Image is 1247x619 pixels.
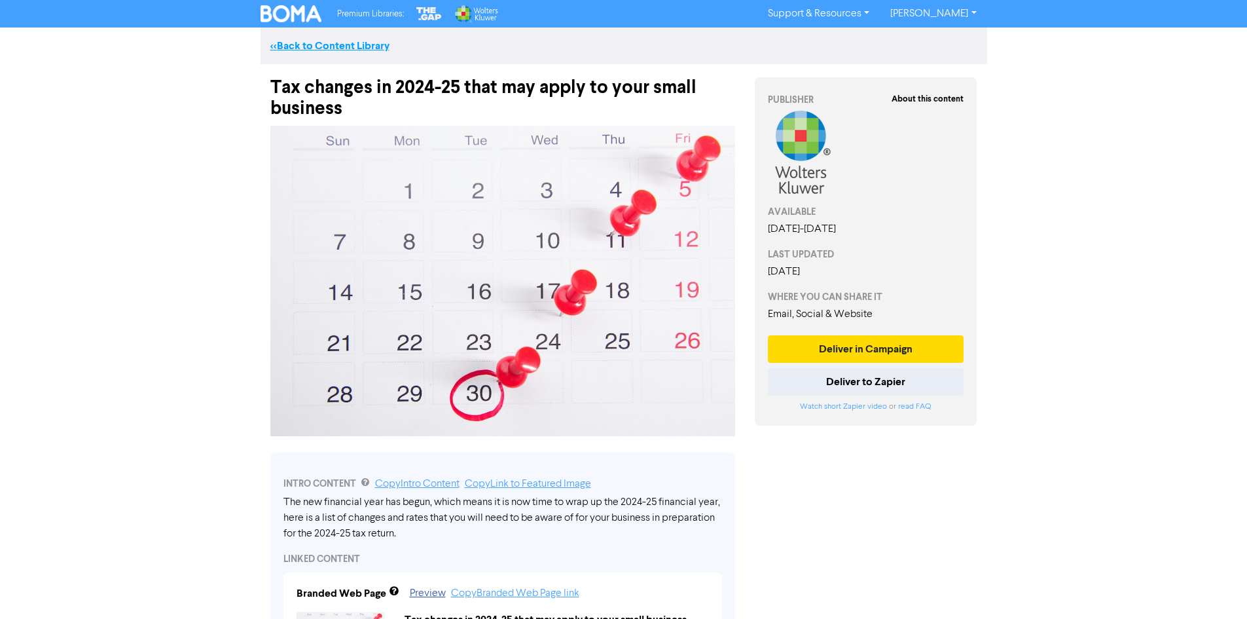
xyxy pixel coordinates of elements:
[270,64,735,119] div: Tax changes in 2024-25 that may apply to your small business
[898,403,931,411] a: read FAQ
[880,3,986,24] a: [PERSON_NAME]
[337,10,404,18] span: Premium Libraries:
[768,93,964,107] div: PUBLISHER
[768,401,964,413] div: or
[1083,478,1247,619] iframe: Chat Widget
[768,368,964,396] button: Deliver to Zapier
[410,588,446,599] a: Preview
[892,94,964,104] strong: About this content
[768,290,964,304] div: WHERE YOU CAN SHARE IT
[270,39,389,52] a: <<Back to Content Library
[283,476,722,492] div: INTRO CONTENT
[297,586,386,601] div: Branded Web Page
[768,335,964,363] button: Deliver in Campaign
[283,495,722,542] div: The new financial year has begun, which means it is now time to wrap up the 2024-25 financial yea...
[768,205,964,219] div: AVAILABLE
[768,264,964,280] div: [DATE]
[451,588,579,599] a: Copy Branded Web Page link
[768,221,964,237] div: [DATE] - [DATE]
[261,5,322,22] img: BOMA Logo
[768,248,964,261] div: LAST UPDATED
[800,403,887,411] a: Watch short Zapier video
[283,552,722,566] div: LINKED CONTENT
[465,479,591,489] a: Copy Link to Featured Image
[454,5,498,22] img: Wolters Kluwer
[768,307,964,322] div: Email, Social & Website
[757,3,880,24] a: Support & Resources
[375,479,460,489] a: Copy Intro Content
[414,5,443,22] img: The Gap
